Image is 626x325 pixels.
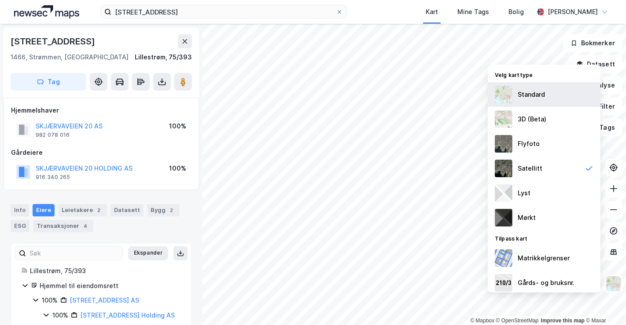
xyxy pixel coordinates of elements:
a: [STREET_ADDRESS] AS [70,296,139,304]
div: 100% [52,310,68,321]
div: Mørkt [518,212,536,223]
img: cadastreKeys.547ab17ec502f5a4ef2b.jpeg [495,274,512,292]
div: Gårds- og bruksnr. [518,278,574,288]
div: Hjemmel til eiendomsrett [40,281,181,291]
div: Bygg [147,204,180,216]
div: 2 [95,206,103,215]
a: Improve this map [541,318,585,324]
div: Lillestrøm, 75/393 [30,266,181,276]
div: Velg karttype [488,66,600,82]
div: Leietakere [58,204,107,216]
div: [PERSON_NAME] [548,7,598,17]
input: Søk [26,247,122,260]
div: Datasett [110,204,144,216]
button: Ekspander [128,246,168,260]
div: Satellitt [518,163,542,174]
iframe: Chat Widget [582,283,626,325]
div: 2 [167,206,176,215]
div: Standard [518,89,545,100]
div: 3D (Beta) [518,114,546,124]
img: cadastreBorders.cfe08de4b5ddd52a10de.jpeg [495,249,512,267]
div: 100% [42,295,58,306]
button: Filter [580,98,622,115]
img: Z [495,135,512,153]
div: Flyfoto [518,139,540,149]
div: 4 [81,222,90,230]
div: Lyst [518,188,530,198]
input: Søk på adresse, matrikkel, gårdeiere, leietakere eller personer [111,5,336,18]
div: Info [11,204,29,216]
div: Tilpass kart [488,230,600,246]
button: Tags [582,119,622,136]
div: 100% [169,121,186,131]
img: luj3wr1y2y3+OchiMxRmMxRlscgabnMEmZ7DJGWxyBpucwSZnsMkZbHIGm5zBJmewyRlscgabnMEmZ7DJGWxyBpucwSZnsMkZ... [495,184,512,202]
div: Bolig [508,7,524,17]
img: Z [495,86,512,103]
div: Matrikkelgrenser [518,253,570,263]
div: Hjemmelshaver [11,105,191,116]
div: ESG [11,220,29,232]
div: Eiere [33,204,55,216]
div: 100% [169,163,186,174]
div: 1466, Strømmen, [GEOGRAPHIC_DATA] [11,52,129,62]
img: Z [495,110,512,128]
a: Mapbox [470,318,494,324]
div: Lillestrøm, 75/393 [135,52,192,62]
div: Mine Tags [457,7,489,17]
button: Tag [11,73,86,91]
img: logo.a4113a55bc3d86da70a041830d287a7e.svg [14,5,79,18]
button: Bokmerker [563,34,622,52]
img: 9k= [495,160,512,177]
div: 916 340 265 [36,174,70,181]
div: Transaksjoner [33,220,93,232]
a: [STREET_ADDRESS] Holding AS [80,311,175,319]
div: 982 078 016 [36,131,70,139]
div: [STREET_ADDRESS] [11,34,97,48]
img: Z [605,275,622,292]
img: nCdM7BzjoCAAAAAElFTkSuQmCC [495,209,512,226]
button: Datasett [569,55,622,73]
div: Gårdeiere [11,147,191,158]
a: OpenStreetMap [496,318,539,324]
div: Kart [426,7,438,17]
